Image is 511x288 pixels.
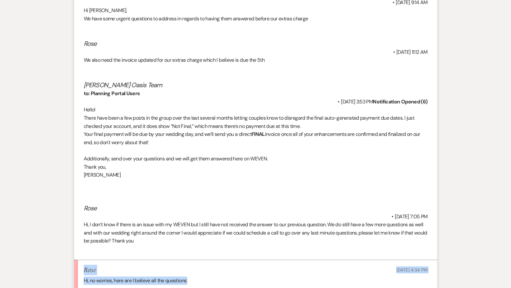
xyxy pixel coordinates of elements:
strong: to: Planning Portal Users [84,90,140,97]
em: Rose [84,39,97,48]
h5: Rose [84,266,96,274]
p: [PERSON_NAME] [84,171,428,179]
span: Hi, I don’t know if there is an issue with my WEVEN but I still have not received the answer to o... [84,221,427,244]
span: [DATE] 11:12 AM [396,49,427,55]
em: Rose [84,204,97,212]
span: [DATE] 4:34 PM [396,267,427,273]
span: [DATE] 3:53 PM [341,98,373,105]
span: [DATE] 7:05 PM [395,213,427,220]
strong: FINAL [252,131,265,137]
span: invoice once all of your enhancements are confirmed and finalized on our end, so don't worry abou... [84,131,420,146]
span: Your final payment will be due by your wedding day, and we’ll send you a direct [84,131,252,137]
span: There have been a few posts in the group over the last several months letting couples know to dis... [84,115,414,130]
span: We have some urgent questions to address in regards to having them answered before our extras charge [84,15,308,22]
span: Hi [PERSON_NAME], [84,7,127,14]
p: Additionally, send over your questions and we will get them answered here on WEVEN. [84,155,428,163]
p: Thank you, [84,163,428,171]
span: We also need the invoice updated for our extras charge which I believe is due the 5th [84,57,265,63]
em: [PERSON_NAME] Oasis Team [84,81,162,89]
strong: Notification Opened (6) [373,98,427,105]
span: Hello! [84,106,96,113]
div: Hi, no worries, here are I believe all the questions: [84,277,428,285]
